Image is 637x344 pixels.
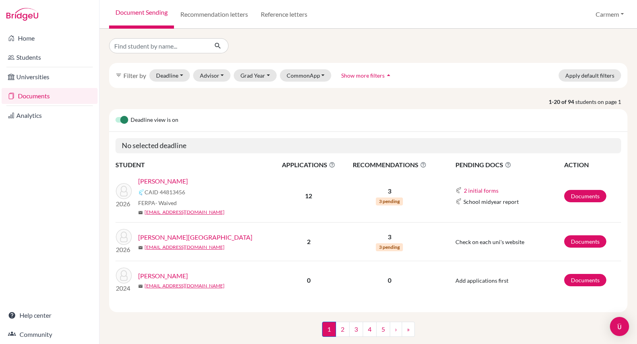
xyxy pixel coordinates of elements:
button: 2 initial forms [463,186,499,195]
a: Documents [564,235,606,248]
span: 3 pending [376,243,403,251]
img: Common App logo [138,189,145,195]
button: Apply default filters [559,69,621,82]
b: 0 [307,276,311,284]
span: PENDING DOCS [455,160,563,170]
img: Harding, Victoria [116,229,132,245]
a: [PERSON_NAME] [138,176,188,186]
a: 3 [349,322,363,337]
p: 2026 [116,199,132,209]
span: APPLICATIONS [275,160,342,170]
b: 12 [305,192,312,199]
p: 3 [343,232,436,242]
button: Carmem [592,7,627,22]
span: 1 [322,322,336,337]
span: FERPA [138,199,177,207]
a: 2 [336,322,350,337]
img: Common App logo [455,187,462,193]
button: Grad Year [234,69,277,82]
img: Mattar, Fabiana [116,183,132,199]
i: filter_list [115,72,122,78]
span: students on page 1 [575,98,627,106]
input: Find student by name... [109,38,208,53]
button: Advisor [193,69,231,82]
button: CommonApp [280,69,332,82]
a: Documents [2,88,98,104]
span: CAID 44813456 [145,188,185,196]
a: Documents [564,190,606,202]
p: 2026 [116,245,132,254]
a: Documents [564,274,606,286]
button: Deadline [149,69,190,82]
strong: 1-20 of 94 [549,98,575,106]
span: Check on each uni's website [455,238,524,245]
a: Community [2,326,98,342]
a: Universities [2,69,98,85]
span: 3 pending [376,197,403,205]
span: Add applications first [455,277,508,284]
nav: ... [322,322,415,343]
a: Students [2,49,98,65]
span: Show more filters [341,72,385,79]
a: 4 [363,322,377,337]
span: mail [138,245,143,250]
a: [PERSON_NAME][GEOGRAPHIC_DATA] [138,233,252,242]
span: mail [138,284,143,289]
span: mail [138,210,143,215]
a: Analytics [2,107,98,123]
h5: No selected deadline [115,138,621,153]
p: 3 [343,186,436,196]
a: › [390,322,402,337]
span: - Waived [155,199,177,206]
a: » [402,322,415,337]
button: Show more filtersarrow_drop_up [334,69,399,82]
a: [EMAIL_ADDRESS][DOMAIN_NAME] [145,244,225,251]
p: 2024 [116,283,132,293]
span: RECOMMENDATIONS [343,160,436,170]
span: Filter by [123,72,146,79]
a: 5 [376,322,390,337]
b: 2 [307,238,311,245]
th: STUDENT [115,160,275,170]
a: [EMAIL_ADDRESS][DOMAIN_NAME] [145,282,225,289]
div: Open Intercom Messenger [610,317,629,336]
span: School midyear report [463,197,519,206]
img: Common App logo [455,198,462,205]
p: 0 [343,276,436,285]
a: [EMAIL_ADDRESS][DOMAIN_NAME] [145,209,225,216]
a: [PERSON_NAME] [138,271,188,281]
th: ACTION [564,160,621,170]
a: Help center [2,307,98,323]
span: Deadline view is on [131,115,178,125]
a: Home [2,30,98,46]
img: Bridge-U [6,8,38,21]
i: arrow_drop_up [385,71,393,79]
img: Abdallah, Ana [116,268,132,283]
